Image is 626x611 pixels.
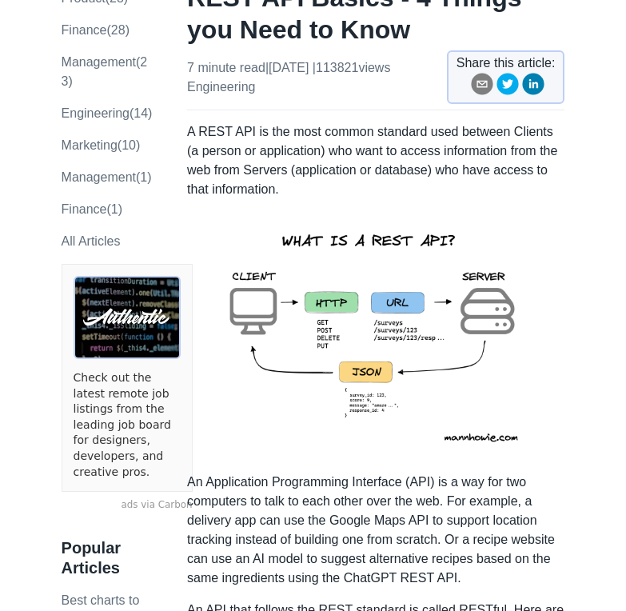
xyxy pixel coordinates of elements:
p: An Application Programming Interface (API) is a way for two computers to talk to each other over ... [187,473,564,588]
h3: Popular Articles [62,538,154,578]
a: management(23) [62,55,148,88]
button: linkedin [522,73,544,101]
p: 7 minute read | [DATE] [187,58,390,97]
button: twitter [496,73,519,101]
img: rest-api [201,212,551,460]
a: engineering [187,80,255,94]
a: Check out the latest remote job listings from the leading job board for designers, developers, an... [74,370,181,480]
button: email [471,73,493,101]
img: ads via Carbon [74,276,181,359]
a: Finance(1) [62,202,122,216]
span: Share this article: [457,54,556,73]
a: marketing(10) [62,138,141,152]
a: finance(28) [62,23,130,37]
a: ads via Carbon [62,498,193,513]
a: All Articles [62,234,121,248]
a: Management(1) [62,170,152,184]
p: A REST API is the most common standard used between Clients (a person or application) who want to... [187,122,564,199]
a: engineering(14) [62,106,153,120]
span: | 113821 views [313,61,391,74]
